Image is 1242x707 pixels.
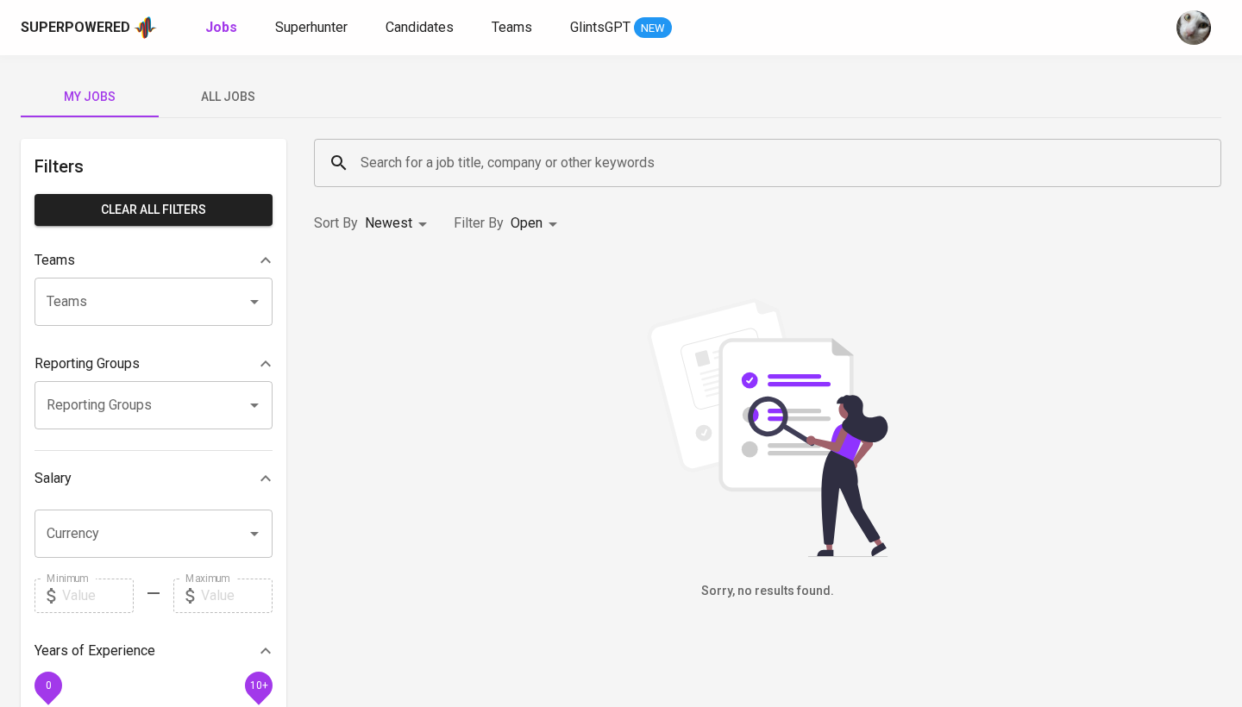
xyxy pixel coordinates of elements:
button: Clear All filters [34,194,273,226]
a: Jobs [205,17,241,39]
img: app logo [134,15,157,41]
span: Teams [492,19,532,35]
div: Open [511,208,563,240]
div: Superpowered [21,18,130,38]
div: Newest [365,208,433,240]
a: Candidates [386,17,457,39]
input: Value [201,579,273,613]
span: 0 [45,679,51,691]
span: Candidates [386,19,454,35]
span: GlintsGPT [570,19,630,35]
p: Newest [365,213,412,234]
a: Teams [492,17,536,39]
a: Superhunter [275,17,351,39]
button: Open [242,290,267,314]
div: Salary [34,461,273,496]
div: Reporting Groups [34,347,273,381]
h6: Filters [34,153,273,180]
p: Salary [34,468,72,489]
b: Jobs [205,19,237,35]
div: Years of Experience [34,634,273,668]
span: Superhunter [275,19,348,35]
input: Value [62,579,134,613]
h6: Sorry, no results found. [314,582,1221,601]
div: Teams [34,243,273,278]
img: tharisa.rizky@glints.com [1176,10,1211,45]
span: 10+ [249,679,267,691]
p: Reporting Groups [34,353,140,374]
p: Years of Experience [34,641,155,661]
span: All Jobs [169,86,286,108]
img: file_searching.svg [638,298,897,557]
span: My Jobs [31,86,148,108]
span: Clear All filters [48,199,259,221]
p: Filter By [454,213,504,234]
p: Teams [34,250,75,271]
span: Open [511,215,543,231]
span: NEW [634,20,672,37]
a: Superpoweredapp logo [21,15,157,41]
a: GlintsGPT NEW [570,17,672,39]
p: Sort By [314,213,358,234]
button: Open [242,393,267,417]
button: Open [242,522,267,546]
